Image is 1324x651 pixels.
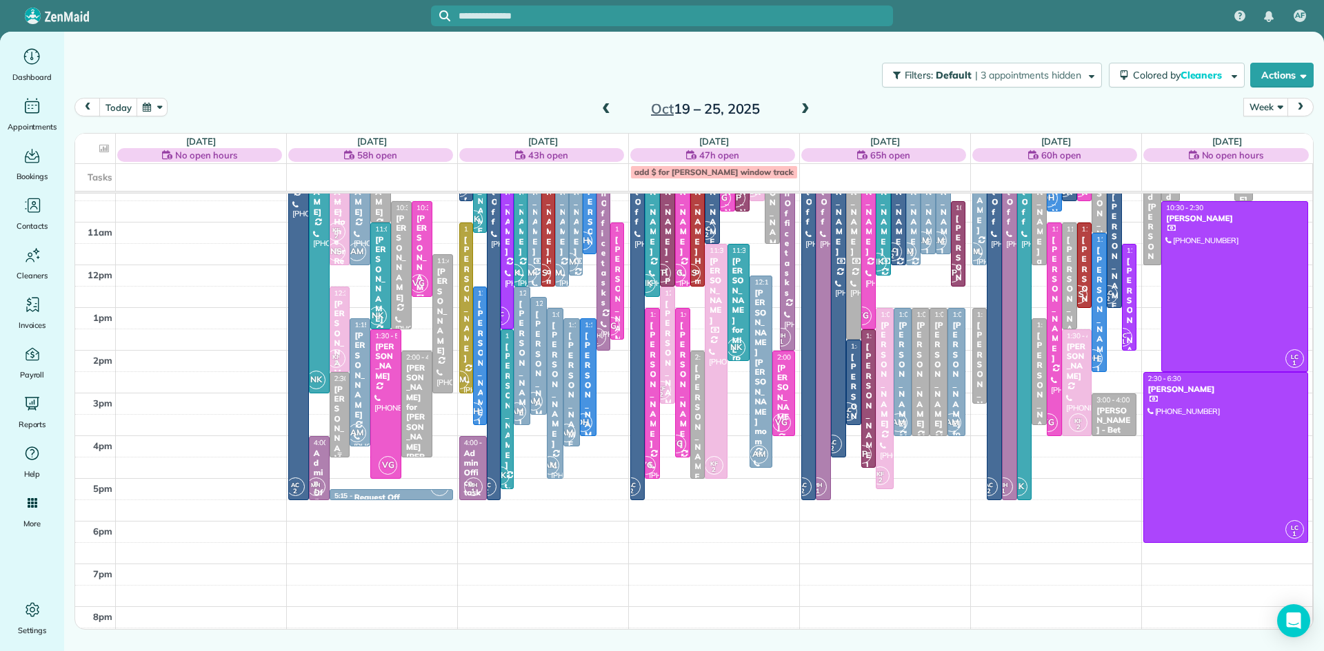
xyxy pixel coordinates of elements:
small: 2 [839,410,856,423]
span: 1:30 - 4:00 [1067,331,1100,340]
div: [PERSON_NAME] [916,320,925,429]
div: Notifications [1254,1,1283,32]
span: VG [379,456,397,475]
h2: 19 – 25, 2025 [619,101,792,116]
span: 1:00 - 4:00 [916,310,950,319]
small: 1 [995,485,1012,498]
span: DH [464,402,483,421]
span: 12:45 - 3:30 [535,299,572,308]
span: AM [546,264,565,282]
span: KF [332,353,340,360]
small: 1 [492,314,509,327]
span: 12:30 - 3:15 [665,289,702,298]
span: Colored by [1133,69,1227,81]
span: 1:30 - 5:15 [505,331,539,340]
span: NK [868,253,887,271]
span: MH [776,331,786,339]
span: 2:00 - 4:00 [777,353,810,362]
span: NK [491,466,510,485]
small: 2 [980,485,997,498]
div: [PERSON_NAME] [354,331,366,420]
span: AM [913,231,932,250]
div: [PERSON_NAME] [1066,342,1087,382]
span: AM [889,413,907,432]
span: 11:00 - 1:30 [375,225,412,234]
span: 3:00 - 4:00 [1096,395,1130,404]
div: [PERSON_NAME] for [PERSON_NAME] [PERSON_NAME] [405,363,428,492]
a: Payroll [6,343,59,382]
svg: Focus search [439,10,450,21]
div: [PERSON_NAME] [1126,256,1133,385]
span: 4:00 - 5:30 [464,438,497,447]
span: AM [928,231,947,250]
span: AC [843,406,852,413]
small: 1 [1286,357,1303,370]
span: 47h open [699,148,739,162]
a: [DATE] [1212,136,1242,147]
span: 11:00 - 1:00 [1082,225,1119,234]
div: [PERSON_NAME] for parents [952,320,961,499]
span: No open hours [175,148,237,162]
a: [DATE] [699,136,729,147]
span: 1:00 - 5:00 [650,310,683,319]
span: 1pm [93,312,112,323]
span: 43h open [528,148,568,162]
span: 1:00 - 4:00 [934,310,967,319]
span: Contacts [17,219,48,233]
span: 11:45 - 3:00 [437,256,474,265]
small: 1 [308,485,325,498]
div: [PERSON_NAME] [880,320,890,429]
div: [PERSON_NAME] [1096,149,1103,278]
a: [DATE] [186,136,216,147]
a: [DATE] [870,136,900,147]
small: 2 [623,485,640,498]
span: KF [658,384,665,392]
span: VG [668,264,686,282]
div: [PERSON_NAME] [416,214,428,302]
small: 2 [328,230,345,243]
button: Colored byCleaners [1109,63,1245,87]
span: 11:15 - 2:30 [1096,235,1134,244]
span: AC [799,481,807,488]
span: No open hours [1202,148,1264,162]
span: MH [468,481,478,488]
div: [PERSON_NAME] [1165,214,1304,223]
span: add $ for [PERSON_NAME] window tracks [634,167,797,177]
span: NK [307,371,325,389]
span: 1:00 - 5:15 [881,310,914,319]
span: LC [1291,353,1298,360]
span: NS [682,264,701,282]
small: 1 [1114,335,1132,349]
span: 8pm [93,611,112,622]
span: Dashboard [12,70,52,84]
small: 2 [1070,421,1087,434]
small: 2 [872,474,889,487]
span: 12:30 - 3:45 [478,289,515,298]
a: Dashboard [6,45,59,84]
div: [PERSON_NAME] [934,320,943,429]
span: 58h open [357,148,397,162]
small: 2 [328,357,345,370]
div: [PERSON_NAME] [374,342,397,382]
span: NK [368,307,387,325]
span: AF [1295,10,1305,21]
div: [PERSON_NAME] for MIL [PERSON_NAME] [732,256,746,424]
span: KF [876,470,884,477]
span: Appointments [8,120,57,134]
span: TP [943,264,961,282]
button: Actions [1250,63,1314,87]
span: Settings [18,623,47,637]
a: [DATE] [528,136,558,147]
span: 2pm [93,355,112,366]
small: 2 [794,485,811,498]
span: 11:00 - 1:45 [615,225,652,234]
span: AC [483,481,491,488]
span: 12:30 - 3:45 [519,289,556,298]
span: NS [1069,285,1087,304]
span: AC [888,246,896,254]
div: [PERSON_NAME] [1036,331,1043,459]
div: [PERSON_NAME] [334,299,346,388]
span: AM [943,413,961,432]
a: [DATE] [1041,136,1071,147]
div: [PERSON_NAME] [898,320,907,429]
